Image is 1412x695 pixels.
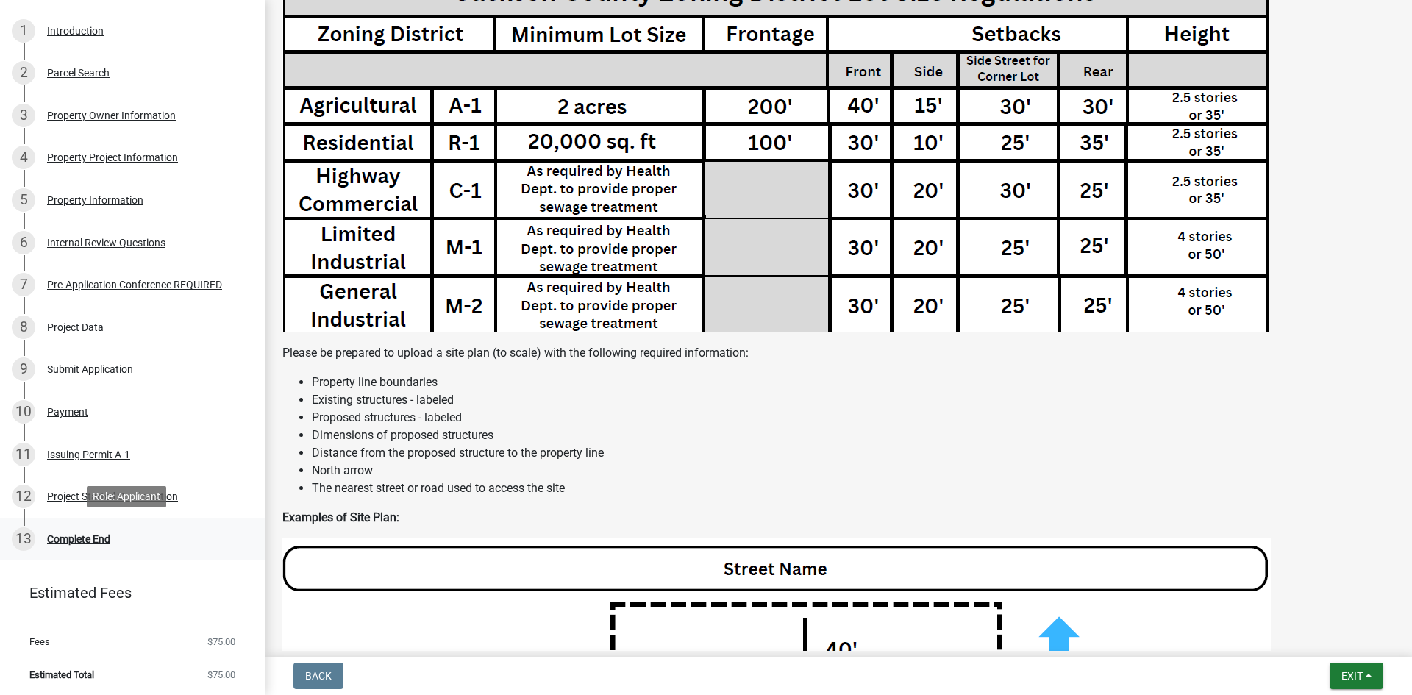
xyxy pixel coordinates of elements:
li: Dimensions of proposed structures [312,427,1394,444]
div: 12 [12,485,35,508]
div: 13 [12,527,35,551]
div: Parcel Search [47,68,110,78]
li: Existing structures - labeled [312,391,1394,409]
li: Distance from the proposed structure to the property line [312,444,1394,462]
div: 10 [12,400,35,424]
div: Property Information [47,195,143,205]
div: 7 [12,273,35,296]
strong: Examples of Site Plan: [282,510,399,524]
div: 8 [12,316,35,339]
div: 11 [12,443,35,466]
div: Issuing Permit A-1 [47,449,130,460]
div: 3 [12,104,35,127]
div: Property Project Information [47,152,178,163]
div: Role: Applicant [87,486,166,507]
div: 2 [12,61,35,85]
div: 9 [12,357,35,381]
p: Please be prepared to upload a site plan (to scale) with the following required information: [282,344,1394,362]
span: Exit [1341,670,1363,682]
span: $75.00 [207,637,235,646]
div: Internal Review Questions [47,238,165,248]
button: Exit [1330,663,1383,689]
li: The nearest street or road used to access the site [312,480,1394,497]
div: 4 [12,146,35,169]
div: 6 [12,231,35,254]
div: 1 [12,19,35,43]
div: Introduction [47,26,104,36]
div: Payment [47,407,88,417]
div: Pre-Application Conference REQUIRED [47,279,222,290]
span: Fees [29,637,50,646]
div: Submit Application [47,364,133,374]
div: Project Started Confirmation [47,491,178,502]
span: $75.00 [207,670,235,680]
li: North arrow [312,462,1394,480]
span: Back [305,670,332,682]
div: Project Data [47,322,104,332]
a: Estimated Fees [12,578,241,607]
li: Property line boundaries [312,374,1394,391]
div: Property Owner Information [47,110,176,121]
li: Proposed structures - labeled [312,409,1394,427]
button: Back [293,663,343,689]
div: Complete End [47,534,110,544]
span: Estimated Total [29,670,94,680]
div: 5 [12,188,35,212]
